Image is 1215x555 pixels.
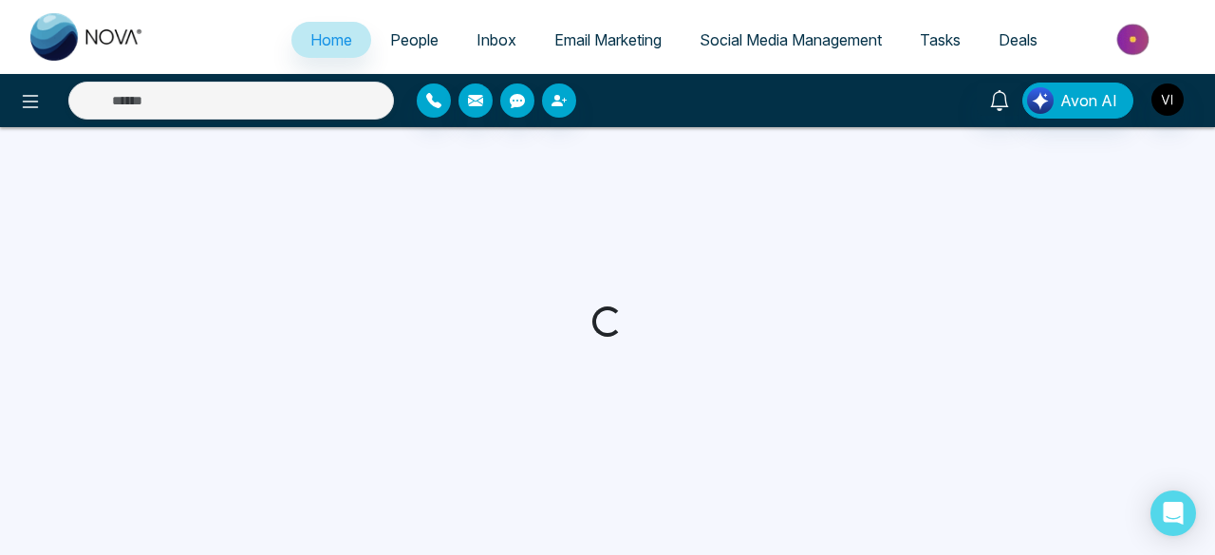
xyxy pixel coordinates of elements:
span: Avon AI [1060,89,1117,112]
a: Deals [980,22,1056,58]
a: Social Media Management [681,22,901,58]
a: Home [291,22,371,58]
img: Nova CRM Logo [30,13,144,61]
span: Deals [999,30,1037,49]
span: People [390,30,439,49]
a: Tasks [901,22,980,58]
span: Tasks [920,30,961,49]
img: Lead Flow [1027,87,1054,114]
span: Social Media Management [700,30,882,49]
a: Email Marketing [535,22,681,58]
img: User Avatar [1151,83,1184,116]
button: Avon AI [1022,83,1133,119]
a: Inbox [458,22,535,58]
span: Home [310,30,352,49]
span: Inbox [477,30,516,49]
span: Email Marketing [554,30,662,49]
a: People [371,22,458,58]
img: Market-place.gif [1066,18,1204,61]
div: Open Intercom Messenger [1150,490,1196,536]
